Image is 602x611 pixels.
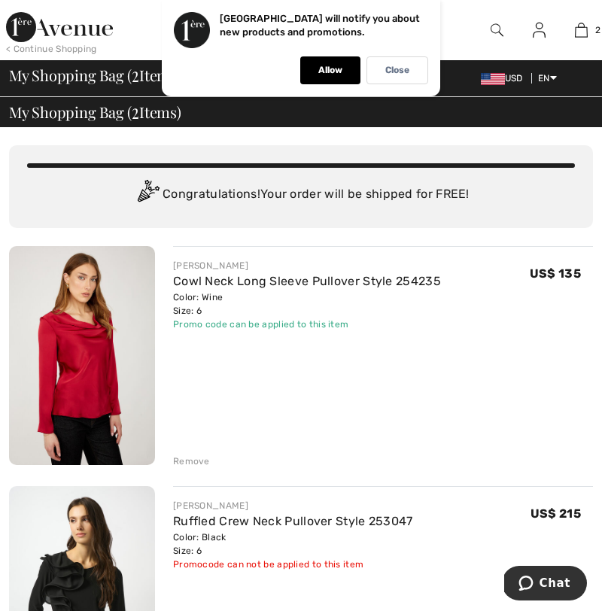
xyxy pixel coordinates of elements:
[533,21,546,39] img: My Info
[575,21,588,39] img: My Bag
[318,65,342,76] p: Allow
[504,566,587,603] iframe: Opens a widget where you can chat to one of our agents
[132,101,139,120] span: 2
[132,64,139,84] span: 2
[173,514,413,528] a: Ruffled Crew Neck Pullover Style 253047
[531,506,581,521] span: US$ 215
[173,530,413,558] div: Color: Black Size: 6
[27,180,575,210] div: Congratulations! Your order will be shipped for FREE!
[173,259,441,272] div: [PERSON_NAME]
[491,21,503,39] img: search the website
[173,454,210,468] div: Remove
[6,12,113,42] img: 1ère Avenue
[220,13,420,38] p: [GEOGRAPHIC_DATA] will notify you about new products and promotions.
[9,246,155,465] img: Cowl Neck Long Sleeve Pullover Style 254235
[561,21,601,39] a: 2
[173,499,413,512] div: [PERSON_NAME]
[595,23,600,37] span: 2
[538,73,557,84] span: EN
[521,21,558,40] a: Sign In
[173,274,441,288] a: Cowl Neck Long Sleeve Pullover Style 254235
[481,73,529,84] span: USD
[173,290,441,318] div: Color: Wine Size: 6
[173,558,413,571] div: Promocode can not be applied to this item
[530,266,581,281] span: US$ 135
[6,42,97,56] div: < Continue Shopping
[173,318,441,331] div: Promo code can be applied to this item
[9,105,181,120] span: My Shopping Bag ( Items)
[481,73,505,85] img: US Dollar
[9,68,181,83] span: My Shopping Bag ( Items)
[385,65,409,76] p: Close
[132,180,163,210] img: Congratulation2.svg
